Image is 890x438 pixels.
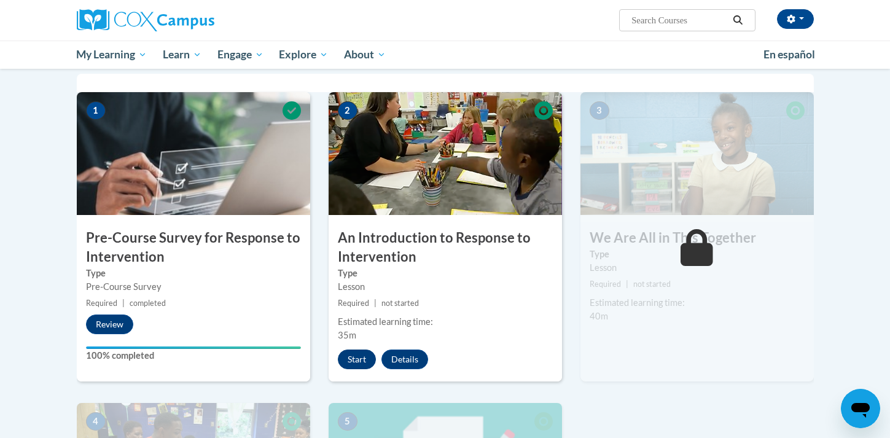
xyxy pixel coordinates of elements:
[728,13,747,28] button: Search
[122,299,125,308] span: |
[630,13,728,28] input: Search Courses
[77,229,310,267] h3: Pre-Course Survey for Response to Intervention
[338,280,553,294] div: Lesson
[338,299,369,308] span: Required
[626,280,628,289] span: |
[381,299,419,308] span: not started
[76,47,147,62] span: My Learning
[633,280,671,289] span: not started
[86,299,117,308] span: Required
[338,267,553,280] label: Type
[338,101,357,120] span: 2
[217,47,263,62] span: Engage
[590,296,805,310] div: Estimated learning time:
[77,92,310,215] img: Course Image
[763,48,815,61] span: En español
[86,267,301,280] label: Type
[344,47,386,62] span: About
[86,101,106,120] span: 1
[777,9,814,29] button: Account Settings
[590,248,805,261] label: Type
[381,350,428,369] button: Details
[374,299,377,308] span: |
[329,229,562,267] h3: An Introduction to Response to Intervention
[590,280,621,289] span: Required
[86,346,301,349] div: Your progress
[130,299,166,308] span: completed
[77,9,214,31] img: Cox Campus
[590,261,805,275] div: Lesson
[58,41,832,69] div: Main menu
[336,41,394,69] a: About
[69,41,155,69] a: My Learning
[338,412,357,431] span: 5
[86,349,301,362] label: 100% completed
[338,315,553,329] div: Estimated learning time:
[163,47,201,62] span: Learn
[338,350,376,369] button: Start
[338,330,356,340] span: 35m
[86,280,301,294] div: Pre-Course Survey
[755,42,823,68] a: En español
[590,311,608,321] span: 40m
[279,47,328,62] span: Explore
[580,229,814,248] h3: We Are All in This Together
[329,92,562,215] img: Course Image
[209,41,271,69] a: Engage
[86,315,133,334] button: Review
[580,92,814,215] img: Course Image
[841,389,880,428] iframe: Button to launch messaging window
[590,101,609,120] span: 3
[271,41,336,69] a: Explore
[86,412,106,431] span: 4
[77,9,310,31] a: Cox Campus
[155,41,209,69] a: Learn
